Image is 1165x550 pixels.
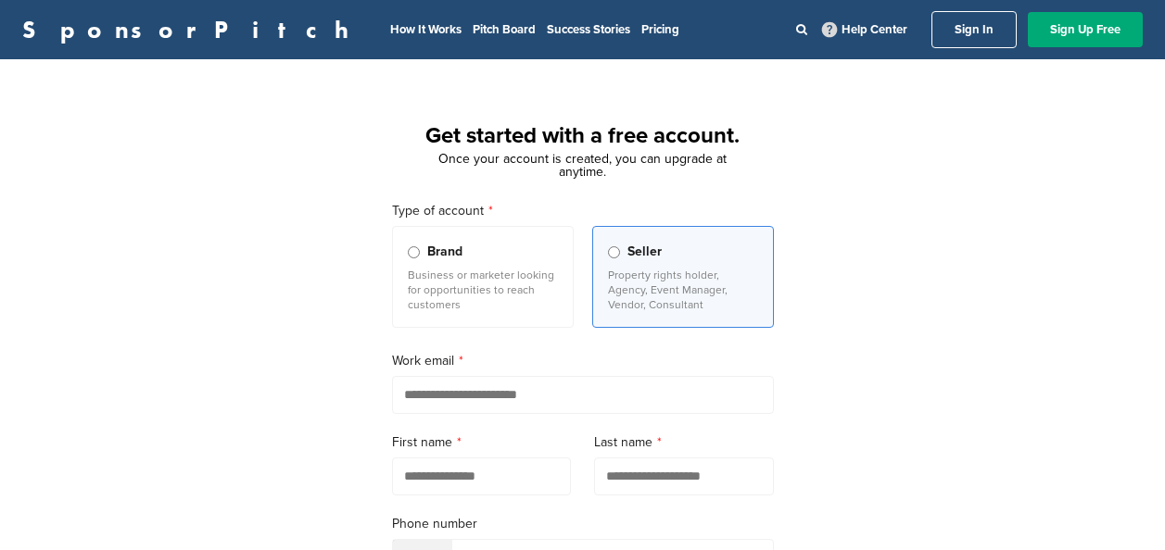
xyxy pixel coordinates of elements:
a: Pitch Board [473,22,536,37]
label: Last name [594,432,774,453]
label: Phone number [392,514,774,534]
p: Property rights holder, Agency, Event Manager, Vendor, Consultant [608,268,758,312]
a: Sign In [931,11,1017,48]
a: How It Works [390,22,462,37]
span: Once your account is created, you can upgrade at anytime. [438,151,727,180]
label: First name [392,432,572,453]
a: SponsorPitch [22,18,361,42]
input: Seller Property rights holder, Agency, Event Manager, Vendor, Consultant [608,246,620,258]
input: Brand Business or marketer looking for opportunities to reach customers [408,246,420,258]
p: Business or marketer looking for opportunities to reach customers [408,268,558,312]
h1: Get started with a free account. [370,119,796,153]
a: Sign Up Free [1028,12,1143,47]
span: Seller [627,242,662,262]
a: Pricing [641,22,679,37]
label: Work email [392,351,774,371]
span: Brand [427,242,462,262]
label: Type of account [392,201,774,221]
a: Help Center [818,19,911,41]
a: Success Stories [547,22,630,37]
